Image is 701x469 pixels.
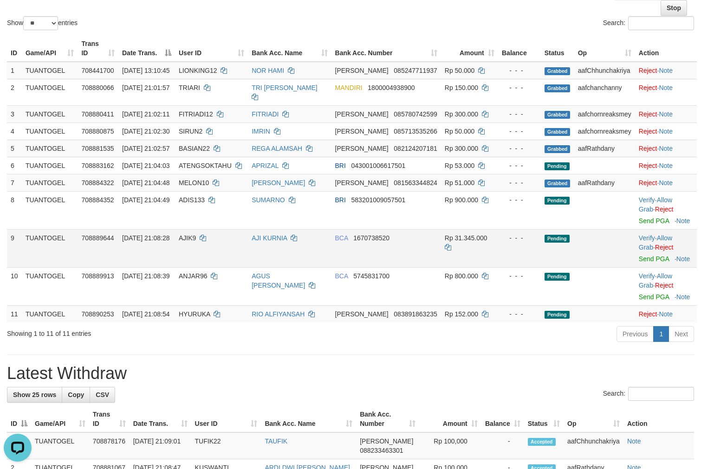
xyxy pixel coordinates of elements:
div: - - - [502,161,537,170]
span: Copy 085247711937 to clipboard [394,67,437,74]
span: Rp 150.000 [445,84,478,91]
td: TUANTOGEL [22,305,78,322]
span: 708890253 [81,310,114,318]
span: Rp 53.000 [445,162,475,169]
span: AJIK9 [179,234,196,242]
span: LIONKING12 [179,67,217,74]
label: Search: [603,16,694,30]
td: 5 [7,140,22,157]
td: TUANTOGEL [22,191,78,229]
span: Copy 085713535266 to clipboard [394,128,437,135]
span: FITRIADI12 [179,110,213,118]
span: · [639,196,672,213]
a: Send PGA [639,255,669,263]
span: Copy 082124207181 to clipboard [394,145,437,152]
span: [DATE] 21:04:48 [122,179,169,186]
span: TRIARI [179,84,200,91]
a: Previous [617,326,654,342]
a: NOR HAMI [252,67,284,74]
span: [PERSON_NAME] [335,179,389,186]
span: Copy 081563344824 to clipboard [394,179,437,186]
td: aafchornreaksmey [574,122,635,140]
td: 8 [7,191,22,229]
td: · [635,140,697,157]
a: Allow Grab [639,272,672,289]
span: [DATE] 13:10:45 [122,67,169,74]
th: Action [623,406,694,432]
a: AJI KURNIA [252,234,287,242]
a: Reject [639,162,657,169]
td: aafRathdany [574,174,635,191]
span: Rp 152.000 [445,310,478,318]
span: [DATE] 21:08:54 [122,310,169,318]
td: TUANTOGEL [31,432,89,459]
th: Amount: activate to sort column ascending [441,35,498,62]
a: Note [676,293,690,301]
a: RIO ALFIYANSAH [252,310,305,318]
span: Copy 583201009057501 to clipboard [351,196,406,204]
span: Show 25 rows [13,391,56,398]
span: Grabbed [545,84,571,92]
label: Show entries [7,16,78,30]
td: 3 [7,105,22,122]
div: - - - [502,144,537,153]
span: 708441700 [81,67,114,74]
span: ADIS133 [179,196,205,204]
td: TUANTOGEL [22,229,78,267]
th: Status [541,35,574,62]
th: Date Trans.: activate to sort column ascending [130,406,191,432]
a: Note [659,84,673,91]
td: [DATE] 21:09:01 [130,432,191,459]
span: Pending [545,311,570,319]
a: TRI [PERSON_NAME] [252,84,318,91]
td: 11 [7,305,22,322]
a: 1 [653,326,669,342]
a: CSV [90,387,115,403]
th: Op: activate to sort column ascending [574,35,635,62]
td: · [635,105,697,122]
th: Bank Acc. Name: activate to sort column ascending [248,35,331,62]
th: Op: activate to sort column ascending [564,406,623,432]
span: [PERSON_NAME] [360,437,413,445]
a: Allow Grab [639,234,672,251]
span: [DATE] 21:02:57 [122,145,169,152]
span: [DATE] 21:08:39 [122,272,169,280]
td: · · [635,267,697,305]
a: Reject [655,244,674,251]
span: Rp 51.000 [445,179,475,186]
td: aafchornreaksmey [574,105,635,122]
th: Action [635,35,697,62]
a: Verify [639,272,655,280]
a: Reject [639,310,657,318]
td: · [635,79,697,105]
a: Reject [639,67,657,74]
span: Rp 50.000 [445,128,475,135]
a: Note [627,437,641,445]
input: Search: [628,16,694,30]
th: Bank Acc. Number: activate to sort column ascending [331,35,441,62]
td: 6 [7,157,22,174]
a: Reject [639,128,657,135]
div: - - - [502,195,537,205]
select: Showentries [23,16,58,30]
span: Rp 31.345.000 [445,234,487,242]
span: 708880875 [81,128,114,135]
span: [DATE] 21:04:49 [122,196,169,204]
td: TUANTOGEL [22,174,78,191]
span: Grabbed [545,111,571,119]
span: Grabbed [545,128,571,136]
a: TAUFIK [265,437,287,445]
a: Send PGA [639,217,669,225]
td: - [481,432,524,459]
a: Verify [639,234,655,242]
td: TUFIK22 [191,432,261,459]
th: Balance: activate to sort column ascending [481,406,524,432]
span: MANDIRI [335,84,363,91]
a: Note [659,310,673,318]
a: Show 25 rows [7,387,62,403]
div: - - - [502,233,537,243]
td: Rp 100,000 [419,432,481,459]
span: HYURUKA [179,310,210,318]
th: Trans ID: activate to sort column ascending [78,35,118,62]
span: Rp 800.000 [445,272,478,280]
